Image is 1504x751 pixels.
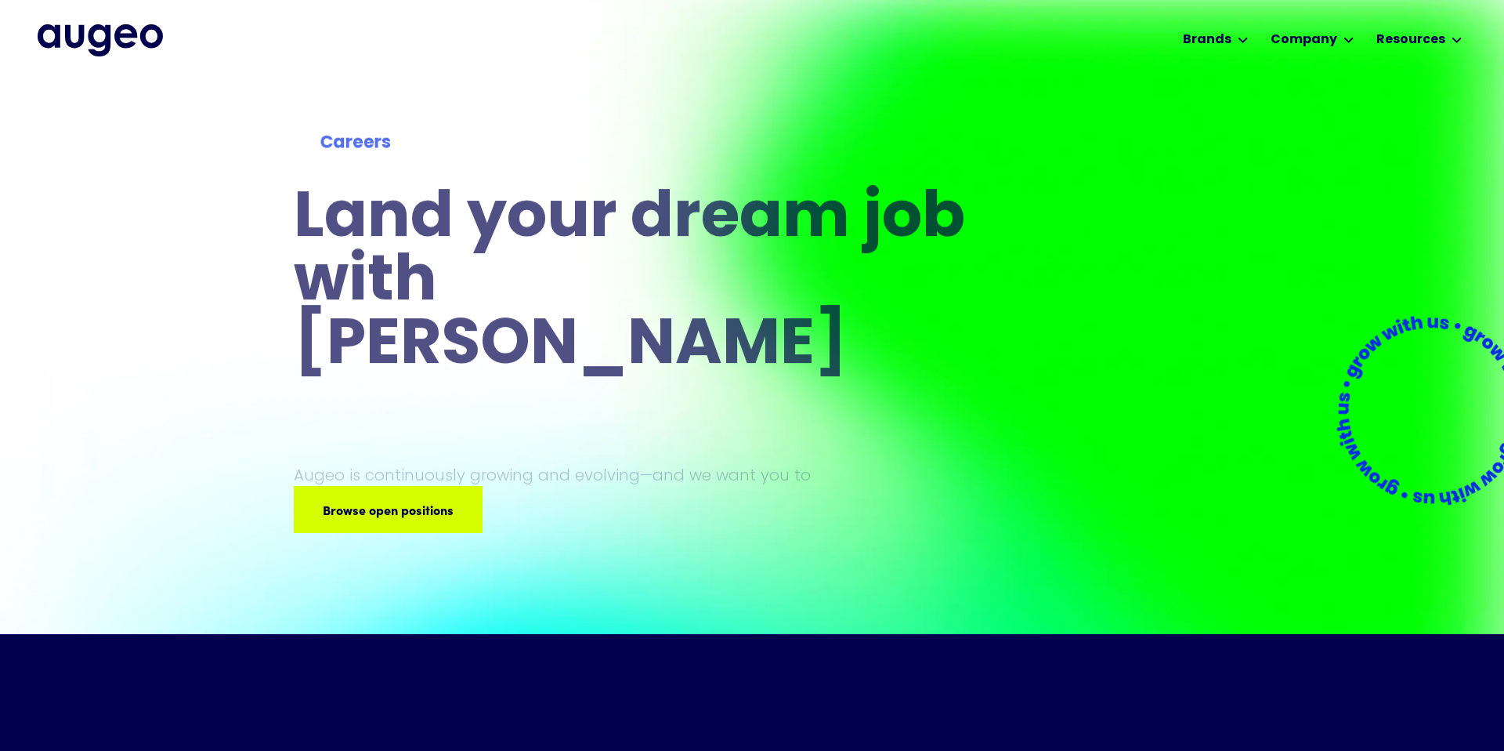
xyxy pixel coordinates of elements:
a: home [38,24,163,56]
div: Company [1271,31,1337,49]
p: Augeo is continuously growing and evolving—and we want you to grow with us. [294,464,833,508]
strong: Careers [320,135,391,152]
div: Brands [1183,31,1231,49]
a: Browse open positions [294,486,483,533]
div: Resources [1376,31,1445,49]
h1: Land your dream job﻿ with [PERSON_NAME] [294,188,971,379]
img: Augeo's full logo in midnight blue. [38,24,163,56]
